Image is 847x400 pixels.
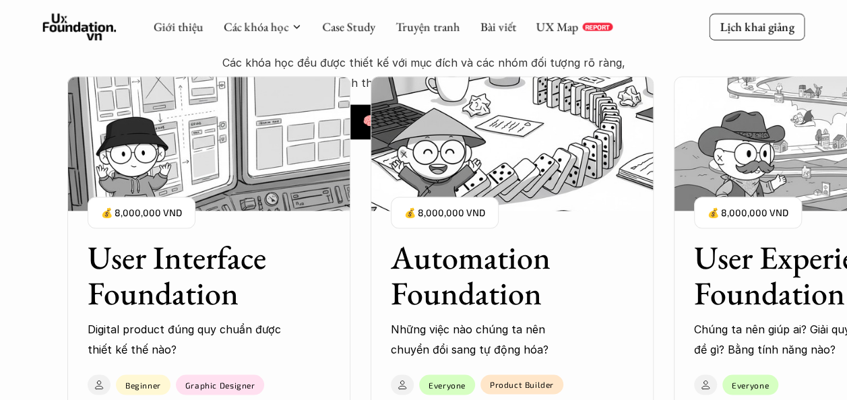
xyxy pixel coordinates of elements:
a: Lịch khai giảng [709,13,805,40]
a: REPORT [582,23,613,31]
p: Beginner [125,379,161,389]
p: Digital product đúng quy chuẩn được thiết kế thế nào? [88,319,283,360]
h3: User Interface Foundation [88,239,296,310]
a: Truyện tranh [396,19,460,34]
p: 💰 8,000,000 VND [101,203,182,222]
p: Product Builder [490,379,554,389]
p: Everyone [429,379,466,389]
a: Case Study [322,19,375,34]
p: Everyone [732,379,769,389]
p: REPORT [585,23,610,31]
a: UX Map [536,19,579,34]
h5: 🧠 So sánh các khóa [363,113,486,131]
a: Giới thiệu [154,19,203,34]
p: 💰 8,000,000 VND [708,203,788,222]
p: 💰 8,000,000 VND [404,203,485,222]
p: Những việc nào chúng ta nên chuyển đổi sang tự động hóa? [391,319,586,360]
a: Các khóa học [224,19,288,34]
h3: Automation Foundation [391,239,600,310]
p: Lịch khai giảng [720,19,794,34]
p: Các khóa học đều được thiết kế với mục đích và các nhóm đối tượng rõ ràng, mọi người dành thời gi... [222,53,626,94]
p: Graphic Designer [185,379,255,389]
a: Bài viết [480,19,516,34]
